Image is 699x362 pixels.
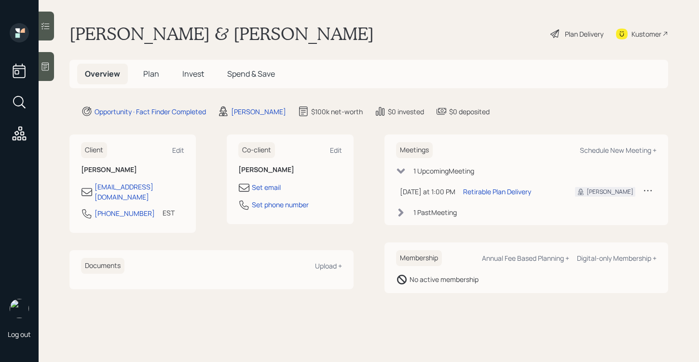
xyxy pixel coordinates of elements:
[580,146,657,155] div: Schedule New Meeting +
[631,29,661,39] div: Kustomer
[95,182,184,202] div: [EMAIL_ADDRESS][DOMAIN_NAME]
[252,182,281,192] div: Set email
[10,299,29,318] img: aleksandra-headshot.png
[396,250,442,266] h6: Membership
[463,187,531,197] div: Retirable Plan Delivery
[69,23,374,44] h1: [PERSON_NAME] & [PERSON_NAME]
[410,274,479,284] div: No active membership
[81,166,184,174] h6: [PERSON_NAME]
[400,187,455,197] div: [DATE] at 1:00 PM
[311,107,363,117] div: $100k net-worth
[81,258,124,274] h6: Documents
[95,107,206,117] div: Opportunity · Fact Finder Completed
[8,330,31,339] div: Log out
[482,254,569,263] div: Annual Fee Based Planning +
[577,254,657,263] div: Digital-only Membership +
[252,200,309,210] div: Set phone number
[565,29,603,39] div: Plan Delivery
[413,207,457,217] div: 1 Past Meeting
[85,68,120,79] span: Overview
[330,146,342,155] div: Edit
[172,146,184,155] div: Edit
[95,208,155,218] div: [PHONE_NUMBER]
[238,142,275,158] h6: Co-client
[81,142,107,158] h6: Client
[413,166,474,176] div: 1 Upcoming Meeting
[587,188,633,196] div: [PERSON_NAME]
[227,68,275,79] span: Spend & Save
[231,107,286,117] div: [PERSON_NAME]
[143,68,159,79] span: Plan
[388,107,424,117] div: $0 invested
[396,142,433,158] h6: Meetings
[163,208,175,218] div: EST
[238,166,342,174] h6: [PERSON_NAME]
[182,68,204,79] span: Invest
[315,261,342,270] div: Upload +
[449,107,490,117] div: $0 deposited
